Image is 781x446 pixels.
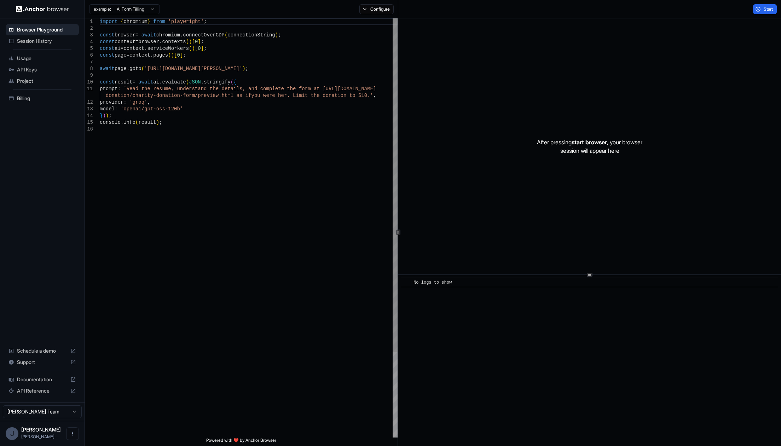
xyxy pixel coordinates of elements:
span: ( [186,79,189,85]
span: API Reference [17,387,68,394]
div: 1 [85,18,93,25]
div: API Keys [6,64,79,75]
span: Powered with ❤️ by Anchor Browser [206,438,276,446]
span: } [147,19,150,24]
span: page [115,52,127,58]
span: const [100,79,115,85]
span: , [147,99,150,105]
span: Justin Wright [21,427,61,433]
span: context [129,52,150,58]
span: = [135,39,138,45]
span: ) [275,32,278,38]
div: 16 [85,126,93,133]
span: [ [195,46,198,51]
span: ; [201,39,204,45]
div: 6 [85,52,93,59]
span: browser [138,39,159,45]
span: 'playwright' [168,19,204,24]
span: pages [153,52,168,58]
div: Session History [6,35,79,47]
span: , [373,93,376,98]
div: Project [6,75,79,87]
span: API Keys [17,66,76,73]
span: . [150,52,153,58]
span: you were her. Limit the donation to $10.' [251,93,373,98]
span: Start [764,6,774,12]
span: context [115,39,135,45]
span: import [100,19,117,24]
div: 2 [85,25,93,32]
div: API Reference [6,385,79,396]
span: ( [231,79,233,85]
div: 14 [85,112,93,119]
span: 'openai/gpt-oss-120b' [121,106,183,112]
span: ) [171,52,174,58]
span: connectionString [227,32,275,38]
span: browser [115,32,135,38]
span: Support [17,359,68,366]
span: : [117,86,120,92]
span: 0 [195,39,198,45]
span: result [138,120,156,125]
span: Documentation [17,376,68,383]
span: ( [135,120,138,125]
div: 3 [85,32,93,39]
button: Configure [359,4,394,14]
span: 0 [198,46,201,51]
div: Billing [6,93,79,104]
div: Browser Playground [6,24,79,35]
span: { [121,19,123,24]
span: result [115,79,132,85]
span: donation/charity-donation-form/preview.html as if [106,93,251,98]
span: ) [103,113,105,118]
div: Schedule a demo [6,345,79,357]
p: After pressing , your browser session will appear here [537,138,642,155]
span: : [115,106,117,112]
span: . [159,79,162,85]
span: ai [115,46,121,51]
span: JSON [189,79,201,85]
span: const [100,52,115,58]
div: 4 [85,39,93,45]
span: connectOverCDP [183,32,225,38]
span: contexts [162,39,186,45]
span: = [127,52,129,58]
span: No logs to show [413,280,452,285]
span: Project [17,77,76,85]
span: example: [94,6,111,12]
span: const [100,46,115,51]
span: ; [204,19,207,24]
div: Usage [6,53,79,64]
div: 7 [85,59,93,65]
span: { [233,79,236,85]
span: ; [245,66,248,71]
span: const [100,39,115,45]
span: start browser [572,139,607,146]
span: stringify [204,79,231,85]
span: [ [192,39,195,45]
span: goto [129,66,141,71]
span: ; [109,113,111,118]
span: . [159,39,162,45]
span: lete the form at [URL][DOMAIN_NAME] [272,86,376,92]
span: 'Read the resume, understand the details, and comp [123,86,272,92]
span: console [100,120,121,125]
span: justin@privacyhawk.com [21,434,58,439]
div: 11 [85,86,93,92]
span: = [121,46,123,51]
span: ; [204,46,207,51]
span: await [100,66,115,71]
div: 5 [85,45,93,52]
span: 'groq' [129,99,147,105]
span: provider [100,99,123,105]
span: info [123,120,135,125]
span: ( [186,39,189,45]
span: page [115,66,127,71]
div: J [6,427,18,440]
div: Documentation [6,374,79,385]
span: ( [141,66,144,71]
span: context [123,46,144,51]
div: 8 [85,65,93,72]
span: } [100,113,103,118]
span: ; [159,120,162,125]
